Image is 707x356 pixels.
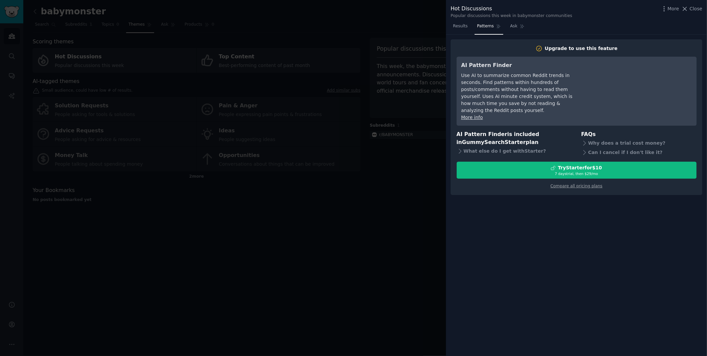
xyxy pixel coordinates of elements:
a: Ask [508,21,527,35]
div: What else do I get with Starter ? [457,147,572,156]
div: Can I cancel if I don't like it? [581,148,697,157]
div: Why does a trial cost money? [581,138,697,148]
a: Compare all pricing plans [551,184,602,188]
span: Close [690,5,702,12]
span: Results [453,23,468,29]
span: GummySearch Starter [462,139,526,145]
button: TryStarterfor$107 daystrial, then $29/mo [457,162,697,179]
h3: AI Pattern Finder [461,61,583,70]
iframe: YouTube video player [592,61,692,111]
button: Close [681,5,702,12]
div: 7 days trial, then $ 29 /mo [457,171,696,176]
div: Hot Discussions [451,5,572,13]
div: Popular discussions this week in babymonster communities [451,13,572,19]
a: More info [461,115,483,120]
a: Patterns [475,21,503,35]
div: Upgrade to use this feature [545,45,618,52]
button: More [661,5,679,12]
span: Ask [510,23,518,29]
span: More [668,5,679,12]
div: Try Starter for $10 [558,164,602,171]
span: Patterns [477,23,494,29]
h3: AI Pattern Finder is included in plan [457,130,572,147]
div: Use AI to summarize common Reddit trends in seconds. Find patterns within hundreds of posts/comme... [461,72,583,114]
h3: FAQs [581,130,697,139]
a: Results [451,21,470,35]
